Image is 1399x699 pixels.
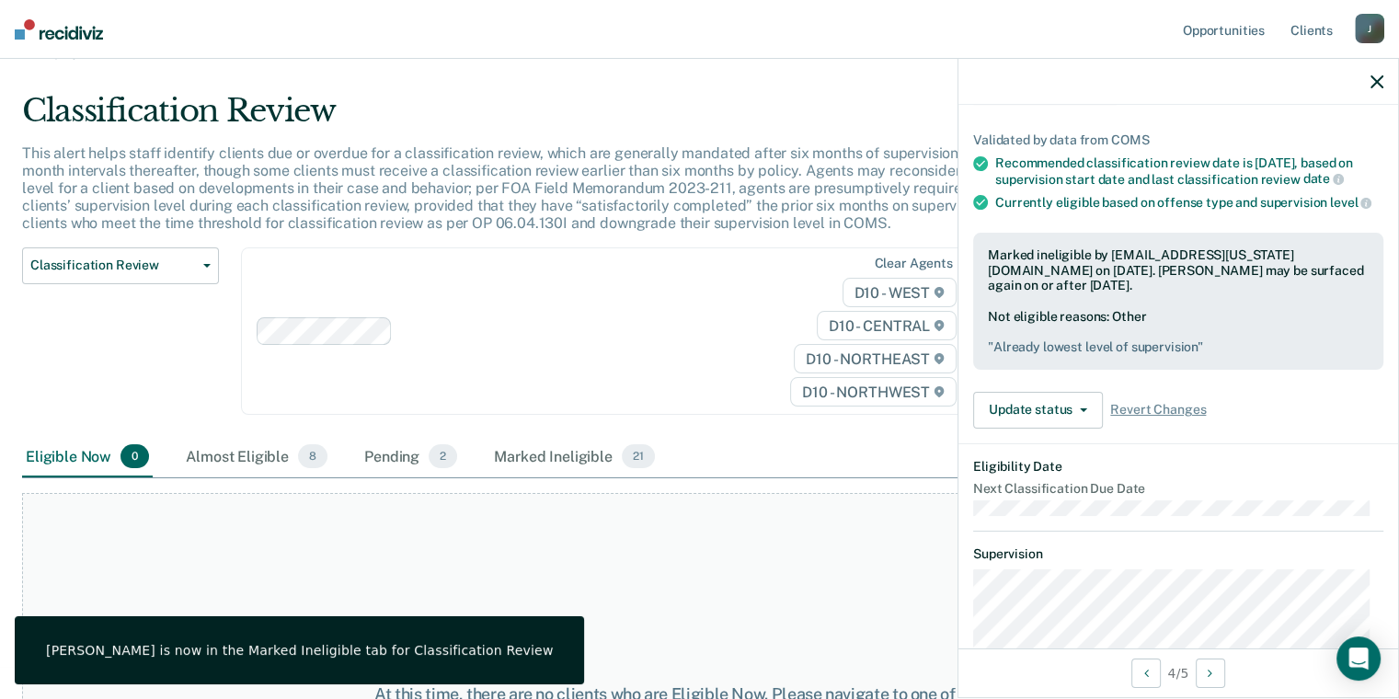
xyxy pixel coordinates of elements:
[817,311,957,340] span: D10 - CENTRAL
[790,377,956,407] span: D10 - NORTHWEST
[1330,195,1371,210] span: level
[22,144,1067,233] p: This alert helps staff identify clients due or overdue for a classification review, which are gen...
[973,546,1383,562] dt: Supervision
[1131,659,1161,688] button: Previous Opportunity
[182,437,331,477] div: Almost Eligible
[988,247,1369,293] div: Marked ineligible by [EMAIL_ADDRESS][US_STATE][DOMAIN_NAME] on [DATE]. [PERSON_NAME] may be surfa...
[794,344,956,373] span: D10 - NORTHEAST
[1302,171,1343,186] span: date
[1110,402,1206,418] span: Revert Changes
[973,392,1103,429] button: Update status
[30,258,196,273] span: Classification Review
[843,278,957,307] span: D10 - WEST
[973,459,1383,475] dt: Eligibility Date
[973,86,1117,105] span: Classification Review
[361,437,461,477] div: Pending
[46,642,553,659] div: [PERSON_NAME] is now in the Marked Ineligible tab for Classification Review
[995,194,1383,211] div: Currently eligible based on offense type and supervision
[22,437,153,477] div: Eligible Now
[490,437,658,477] div: Marked Ineligible
[988,309,1369,355] div: Not eligible reasons: Other
[298,444,327,468] span: 8
[973,481,1383,497] dt: Next Classification Due Date
[995,155,1383,187] div: Recommended classification review date is [DATE], based on supervision start date and last classi...
[958,648,1398,697] div: 4 / 5
[15,19,103,40] img: Recidiviz
[1196,659,1225,688] button: Next Opportunity
[1336,636,1381,681] div: Open Intercom Messenger
[429,444,457,468] span: 2
[874,256,952,271] div: Clear agents
[973,132,1383,148] div: Validated by data from COMS
[1355,14,1384,43] div: J
[22,92,1072,144] div: Classification Review
[622,444,655,468] span: 21
[988,339,1369,355] pre: " Already lowest level of supervision "
[120,444,149,468] span: 0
